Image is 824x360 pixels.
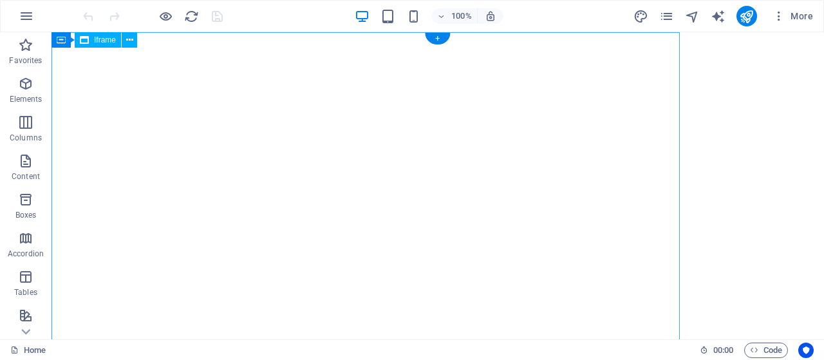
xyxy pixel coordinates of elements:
i: AI Writer [711,9,726,24]
i: Publish [739,9,754,24]
i: Design (Ctrl+Alt+Y) [633,9,648,24]
i: Pages (Ctrl+Alt+S) [659,9,674,24]
span: More [772,10,813,23]
p: Accordion [8,249,44,259]
i: On resize automatically adjust zoom level to fit chosen device. [485,10,496,22]
button: text_generator [711,8,726,24]
button: navigator [685,8,700,24]
button: More [767,6,818,26]
p: Content [12,171,40,182]
p: Columns [10,133,42,143]
span: Iframe [94,36,116,44]
div: + [425,33,450,44]
h6: 100% [451,8,472,24]
i: Reload page [184,9,199,24]
button: Click here to leave preview mode and continue editing [158,8,173,24]
h6: Session time [700,343,734,358]
button: design [633,8,649,24]
a: Click to cancel selection. Double-click to open Pages [10,343,46,358]
p: Boxes [15,210,37,220]
p: Favorites [9,55,42,66]
span: : [722,345,724,355]
button: Usercentrics [798,343,814,358]
button: 100% [432,8,478,24]
i: Navigator [685,9,700,24]
span: 00 00 [713,343,733,358]
button: reload [183,8,199,24]
button: Code [744,343,788,358]
span: Code [750,343,782,358]
button: pages [659,8,675,24]
button: publish [736,6,757,26]
p: Tables [14,287,37,298]
p: Elements [10,94,42,104]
